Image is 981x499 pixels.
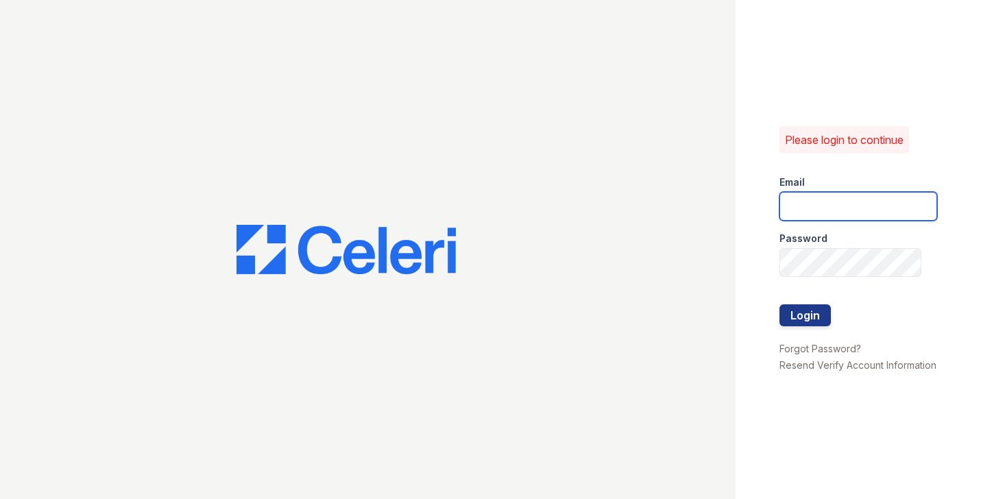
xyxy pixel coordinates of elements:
[779,232,827,245] label: Password
[779,175,805,189] label: Email
[237,225,456,274] img: CE_Logo_Blue-a8612792a0a2168367f1c8372b55b34899dd931a85d93a1a3d3e32e68fde9ad4.png
[779,343,861,354] a: Forgot Password?
[779,304,831,326] button: Login
[785,132,904,148] p: Please login to continue
[779,359,936,371] a: Resend Verify Account Information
